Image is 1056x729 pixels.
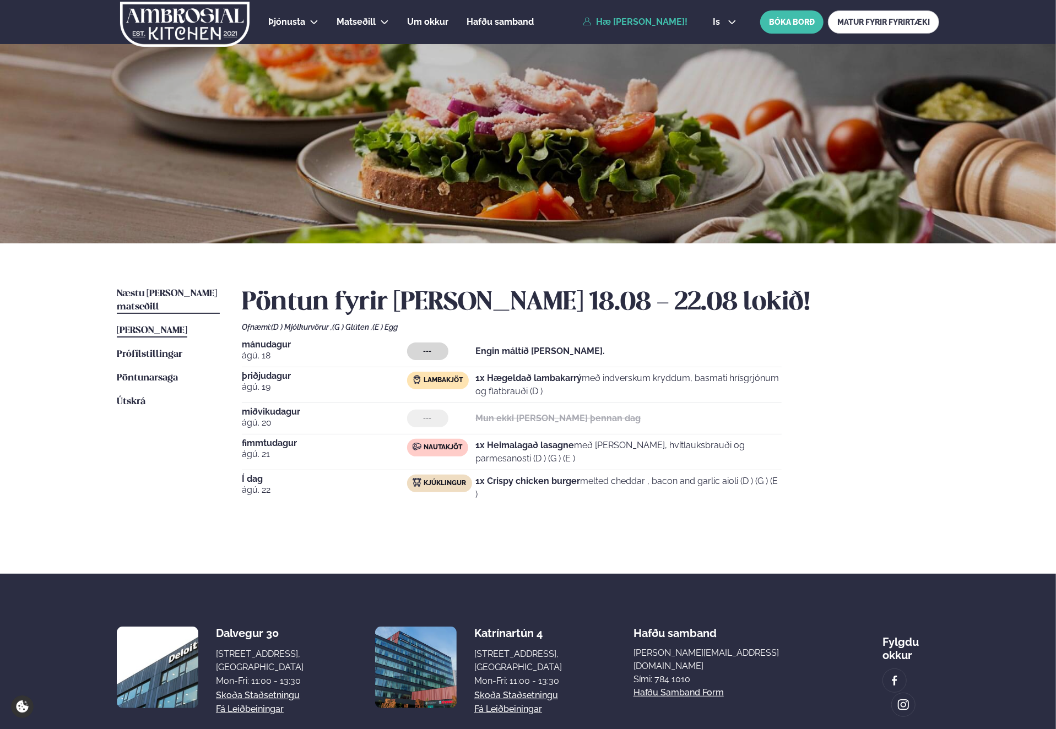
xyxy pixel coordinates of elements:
span: is [713,18,723,26]
a: Hæ [PERSON_NAME]! [583,17,687,27]
span: Lambakjöt [424,376,463,385]
span: Í dag [242,475,407,483]
span: mánudagur [242,340,407,349]
a: Útskrá [117,395,145,409]
a: Matseðill [337,15,376,29]
span: ágú. 19 [242,380,407,394]
strong: Mun ekki [PERSON_NAME] þennan dag [476,413,641,423]
button: BÓKA BORÐ [760,10,824,34]
a: Um okkur [407,15,448,29]
a: Hafðu samband form [633,686,724,699]
div: Mon-Fri: 11:00 - 13:30 [216,674,304,688]
span: (E ) Egg [372,323,398,331]
a: Hafðu samband [467,15,534,29]
span: Kjúklingur [424,479,467,488]
a: [PERSON_NAME] [117,324,187,338]
span: ágú. 22 [242,483,407,497]
span: [PERSON_NAME] [117,326,187,335]
div: Dalvegur 30 [216,627,304,640]
span: ágú. 18 [242,349,407,362]
a: Skoða staðsetningu [216,689,300,702]
a: MATUR FYRIR FYRIRTÆKI [828,10,939,34]
a: Fá leiðbeiningar [474,703,542,716]
a: Fá leiðbeiningar [216,703,284,716]
div: Ofnæmi: [242,323,939,331]
p: með indverskum kryddum, basmati hrísgrjónum og flatbrauði (D ) [476,372,782,398]
img: Lamb.svg [413,375,421,384]
a: Skoða staðsetningu [474,689,558,702]
a: Þjónusta [268,15,305,29]
span: Nautakjöt [424,443,463,452]
a: Cookie settings [11,695,34,718]
div: [STREET_ADDRESS], [GEOGRAPHIC_DATA] [216,648,304,674]
span: Hafðu samband [633,618,717,640]
a: Næstu [PERSON_NAME] matseðill [117,287,220,314]
span: ágú. 21 [242,448,407,461]
p: með [PERSON_NAME], hvítlauksbrauði og parmesanosti (D ) (G ) (E ) [476,439,782,465]
span: Um okkur [407,17,448,27]
strong: Engin máltíð [PERSON_NAME]. [476,346,605,356]
button: is [704,18,745,26]
a: Prófílstillingar [117,348,182,361]
p: melted cheddar , bacon and garlic aioli (D ) (G ) (E ) [476,475,782,501]
strong: 1x Hægeldað lambakarrý [476,373,582,383]
span: Hafðu samband [467,17,534,27]
img: image alt [889,674,901,687]
div: Mon-Fri: 11:00 - 13:30 [474,674,562,688]
span: --- [424,414,432,423]
span: (D ) Mjólkurvörur , [271,323,332,331]
span: Næstu [PERSON_NAME] matseðill [117,289,217,312]
img: beef.svg [413,442,421,451]
a: [PERSON_NAME][EMAIL_ADDRESS][DOMAIN_NAME] [633,646,811,673]
span: Matseðill [337,17,376,27]
h2: Pöntun fyrir [PERSON_NAME] 18.08 - 22.08 lokið! [242,287,939,318]
span: Þjónusta [268,17,305,27]
div: [STREET_ADDRESS], [GEOGRAPHIC_DATA] [474,648,562,674]
span: Pöntunarsaga [117,373,178,383]
span: Útskrá [117,397,145,406]
img: logo [119,2,251,47]
strong: 1x Crispy chicken burger [476,476,581,486]
span: Prófílstillingar [117,350,182,359]
span: miðvikudagur [242,407,407,416]
strong: 1x Heimalagað lasagne [476,440,575,450]
span: (G ) Glúten , [332,323,372,331]
img: image alt [897,699,909,711]
img: image alt [375,627,457,708]
span: --- [424,347,432,356]
div: Katrínartún 4 [474,627,562,640]
img: image alt [117,627,198,708]
p: Sími: 784 1010 [633,673,811,686]
div: Fylgdu okkur [882,627,939,662]
span: ágú. 20 [242,416,407,429]
a: image alt [883,669,906,692]
img: chicken.svg [413,478,421,487]
a: image alt [892,693,915,716]
a: Pöntunarsaga [117,372,178,385]
span: fimmtudagur [242,439,407,448]
span: þriðjudagur [242,372,407,380]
